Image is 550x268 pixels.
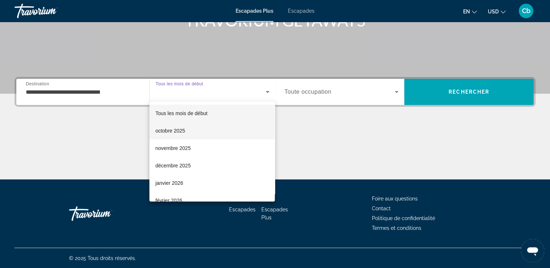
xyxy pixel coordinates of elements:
[155,180,183,186] font: janvier 2026
[155,163,190,168] font: décembre 2025
[155,198,182,203] font: février 2026
[155,145,190,151] font: novembre 2025
[155,110,207,116] span: Tous les mois de début
[155,128,185,134] font: octobre 2025
[521,239,544,262] iframe: Bouton de lancement de la fenêtre de messagerie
